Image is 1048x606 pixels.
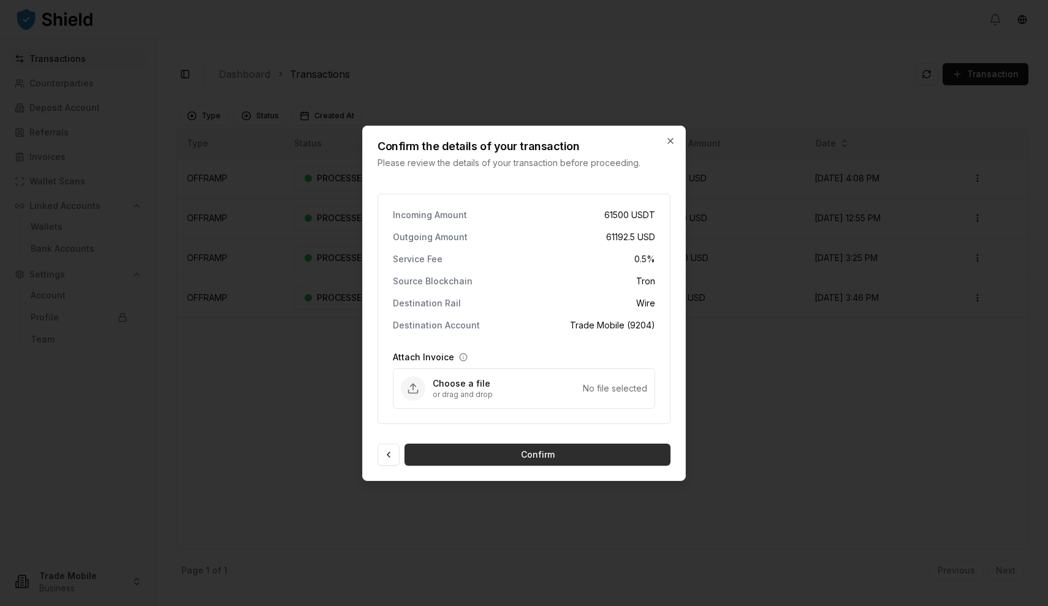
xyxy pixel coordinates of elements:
[393,255,442,263] p: Service Fee
[393,321,480,330] p: Destination Account
[634,253,655,265] span: 0.5 %
[378,157,646,169] p: Please review the details of your transaction before proceeding.
[604,209,655,221] span: 61500 USDT
[583,382,647,395] div: No file selected
[636,275,655,287] span: Tron
[606,231,655,243] span: 61192.5 USD
[570,319,655,331] span: Trade Mobile (9204)
[404,444,670,466] button: Confirm
[393,211,467,219] p: Incoming Amount
[393,277,473,286] p: Source Blockchain
[378,141,646,152] h2: Confirm the details of your transaction
[393,299,461,308] p: Destination Rail
[433,390,583,400] p: or drag and drop
[393,233,468,241] p: Outgoing Amount
[433,377,583,390] p: Choose a file
[393,368,655,409] div: Upload Attach Invoice
[393,351,454,363] label: Attach Invoice
[636,297,655,309] span: Wire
